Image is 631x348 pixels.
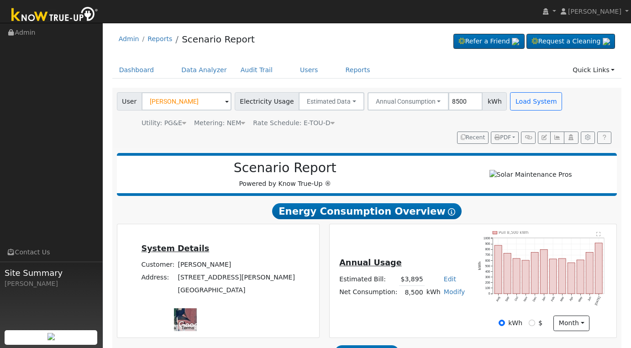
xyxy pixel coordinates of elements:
[484,237,490,240] text: 1000
[338,286,399,299] td: Net Consumption:
[485,253,490,256] text: 700
[558,258,566,294] rect: onclick=""
[553,316,589,331] button: month
[559,295,564,302] text: Mar
[142,92,231,111] input: Select a User
[505,295,510,302] text: Sep
[491,132,519,144] button: PDF
[457,132,489,144] button: Recent
[444,288,465,295] a: Modify
[176,258,297,271] td: [PERSON_NAME]
[504,253,511,294] rect: onclick=""
[453,34,525,49] a: Refer a Friend
[586,252,593,294] rect: onclick=""
[425,286,442,299] td: kWh
[603,38,610,45] img: retrieve
[581,132,595,144] button: Settings
[568,8,621,15] span: [PERSON_NAME]
[549,259,557,294] rect: onclick=""
[526,34,615,49] a: Request a Cleaning
[478,261,482,270] text: kWh
[597,132,611,144] a: Help Link
[140,271,176,284] td: Address:
[47,333,55,340] img: retrieve
[140,258,176,271] td: Customer:
[5,267,98,279] span: Site Summary
[448,208,455,216] i: Show Help
[577,260,584,294] rect: onclick=""
[176,319,206,331] a: Open this area in Google Maps (opens a new window)
[485,264,490,267] text: 500
[482,92,507,111] span: kWh
[541,295,546,301] text: Jan
[339,258,401,267] u: Annual Usage
[510,92,562,111] button: Load System
[494,134,511,141] span: PDF
[485,275,490,279] text: 300
[532,295,537,302] text: Dec
[112,62,161,79] a: Dashboard
[594,296,601,306] text: [DATE]
[293,62,325,79] a: Users
[499,320,505,326] input: kWh
[194,118,245,128] div: Metering: NEM
[538,318,542,328] label: $
[550,295,555,301] text: Feb
[485,269,490,273] text: 400
[508,318,522,328] label: kWh
[523,295,528,302] text: Nov
[495,295,501,302] text: Aug
[234,62,279,79] a: Audit Trail
[489,170,572,179] img: Solar Maintenance Pros
[253,119,334,127] span: Alias: None
[7,5,103,26] img: Know True-Up
[142,118,186,128] div: Utility: PG&E
[564,132,578,144] button: Login As
[338,273,399,286] td: Estimated Bill:
[485,242,490,245] text: 900
[522,260,529,294] rect: onclick=""
[568,263,575,294] rect: onclick=""
[117,92,142,111] span: User
[272,203,461,220] span: Energy Consumption Overview
[399,286,425,299] td: 8,500
[494,245,502,294] rect: onclick=""
[531,252,538,294] rect: onclick=""
[147,35,172,42] a: Reports
[339,62,377,79] a: Reports
[550,132,564,144] button: Multi-Series Graph
[514,296,519,301] text: Oct
[538,132,551,144] button: Edit User
[368,92,449,111] button: Annual Consumption
[540,249,547,294] rect: onclick=""
[499,230,529,235] text: Pull 8,500 kWh
[529,320,535,326] input: $
[235,92,299,111] span: Electricity Usage
[5,279,98,289] div: [PERSON_NAME]
[176,271,297,284] td: [STREET_ADDRESS][PERSON_NAME]
[513,258,520,294] rect: onclick=""
[174,62,234,79] a: Data Analyzer
[399,273,425,286] td: $3,895
[485,286,490,290] text: 100
[566,62,621,79] a: Quick Links
[587,295,592,301] text: Jun
[176,319,206,331] img: Google
[596,231,600,236] text: 
[485,248,490,251] text: 800
[121,160,449,189] div: Powered by Know True-Up ®
[595,243,602,294] rect: onclick=""
[521,132,535,144] button: Generate Report Link
[569,295,574,301] text: Apr
[489,292,490,295] text: 0
[485,281,490,284] text: 200
[176,284,297,297] td: [GEOGRAPHIC_DATA]
[444,275,456,283] a: Edit
[126,160,444,176] h2: Scenario Report
[181,325,194,330] a: Terms
[512,38,519,45] img: retrieve
[578,295,584,302] text: May
[182,34,255,45] a: Scenario Report
[299,92,364,111] button: Estimated Data
[119,35,139,42] a: Admin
